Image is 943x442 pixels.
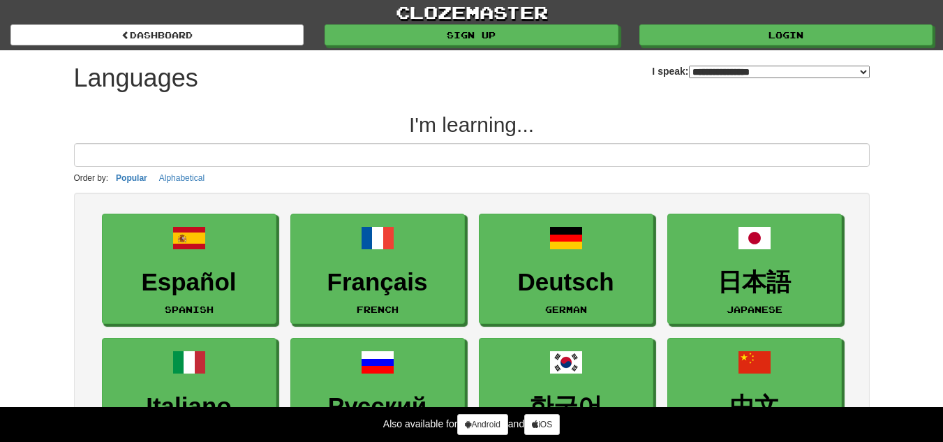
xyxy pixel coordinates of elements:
h3: Русский [298,393,457,420]
small: Japanese [727,304,782,314]
h3: 日本語 [675,269,834,296]
h3: 中文 [675,393,834,420]
a: Sign up [325,24,618,45]
a: DeutschGerman [479,214,653,325]
h3: 한국어 [487,393,646,420]
a: iOS [524,414,560,435]
label: I speak: [652,64,869,78]
button: Alphabetical [155,170,209,186]
a: FrançaisFrench [290,214,465,325]
small: Order by: [74,173,109,183]
a: 日本語Japanese [667,214,842,325]
h3: Español [110,269,269,296]
a: dashboard [10,24,304,45]
a: Login [639,24,933,45]
small: German [545,304,587,314]
small: French [357,304,399,314]
a: EspañolSpanish [102,214,276,325]
h3: Deutsch [487,269,646,296]
select: I speak: [689,66,870,78]
a: Android [457,414,507,435]
h3: Français [298,269,457,296]
h2: I'm learning... [74,113,870,136]
h1: Languages [74,64,198,92]
button: Popular [112,170,151,186]
small: Spanish [165,304,214,314]
h3: Italiano [110,393,269,420]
